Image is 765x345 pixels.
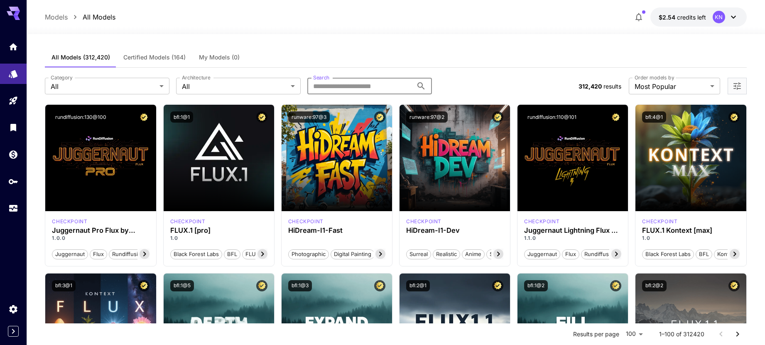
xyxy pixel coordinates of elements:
button: Expand sidebar [8,326,19,337]
span: juggernaut [52,250,88,259]
label: Search [313,74,329,81]
button: bfl:2@1 [406,280,430,291]
div: Juggernaut Pro Flux by RunDiffusion [52,227,149,234]
span: FLUX.1 [pro] [243,250,280,259]
a: All Models [83,12,115,22]
span: Black Forest Labs [642,250,694,259]
button: Stylized [486,249,513,259]
button: Kontext [714,249,740,259]
nav: breadcrumb [45,12,115,22]
button: Certified Model – Vetted for best performance and includes a commercial license. [138,280,150,291]
div: Settings [8,304,18,314]
p: checkpoint [170,218,206,225]
div: API Keys [8,176,18,187]
div: Wallet [8,149,18,160]
button: Certified Model – Vetted for best performance and includes a commercial license. [610,280,621,291]
span: Photographic [289,250,329,259]
button: Black Forest Labs [170,249,222,259]
h3: FLUX.1 [pro] [170,227,267,234]
span: Kontext [714,250,740,259]
button: Anime [462,249,485,259]
button: bfl:1@3 [288,280,312,291]
button: Certified Model – Vetted for best performance and includes a commercial license. [728,111,740,123]
button: Certified Model – Vetted for best performance and includes a commercial license. [492,111,503,123]
span: My Models (0) [199,54,240,61]
button: FLUX.1 [pro] [242,249,281,259]
span: juggernaut [525,250,560,259]
button: runware:97@2 [406,111,448,123]
div: HiDream Dev [406,218,441,225]
button: BFL [696,249,712,259]
button: rundiffusion:130@100 [52,111,110,123]
div: HiDream Fast [288,218,324,225]
p: 1.1.0 [524,234,621,242]
button: $2.54393KN [650,7,747,27]
span: flux [90,250,107,259]
div: FLUX.1 D [52,218,87,225]
button: Certified Model – Vetted for best performance and includes a commercial license. [256,280,267,291]
div: Models [8,66,18,76]
h3: Juggernaut Lightning Flux by RunDiffusion [524,227,621,234]
button: rundiffusion [581,249,620,259]
span: Most Popular [635,81,707,91]
span: Digital Painting [331,250,374,259]
button: bfl:2@2 [642,280,667,291]
button: Photographic [288,249,329,259]
button: bfl:1@5 [170,280,194,291]
p: 1.0 [642,234,739,242]
button: Open more filters [732,81,742,91]
button: Certified Model – Vetted for best performance and includes a commercial license. [374,111,385,123]
div: KN [713,11,725,23]
button: flux [90,249,107,259]
span: Certified Models (164) [123,54,186,61]
button: juggernaut [52,249,88,259]
p: checkpoint [524,218,559,225]
h3: HiDream-I1-Dev [406,227,503,234]
div: FLUX.1 Kontext [max] [642,227,739,234]
span: All Models (312,420) [51,54,110,61]
span: rundiffusion [109,250,147,259]
h3: HiDream-I1-Fast [288,227,385,234]
button: Certified Model – Vetted for best performance and includes a commercial license. [610,111,621,123]
p: checkpoint [288,218,324,225]
button: Black Forest Labs [642,249,694,259]
button: Go to next page [729,326,746,343]
span: results [603,83,621,90]
a: Models [45,12,68,22]
div: FLUX.1 Kontext [max] [642,218,677,225]
button: Certified Model – Vetted for best performance and includes a commercial license. [138,111,150,123]
span: 312,420 [579,83,602,90]
p: checkpoint [642,218,677,225]
span: Realistic [433,250,460,259]
button: Surreal [406,249,431,259]
span: $2.54 [659,14,677,21]
span: BFL [224,250,240,259]
p: 1–100 of 312420 [659,330,704,338]
div: FLUX.1 D [524,218,559,225]
div: 100 [623,328,646,340]
div: $2.54393 [659,13,706,22]
button: juggernaut [524,249,560,259]
p: checkpoint [52,218,87,225]
span: Surreal [407,250,431,259]
button: Certified Model – Vetted for best performance and includes a commercial license. [728,280,740,291]
span: Stylized [487,250,512,259]
button: Digital Painting [331,249,375,259]
span: Anime [462,250,484,259]
p: 1.0.0 [52,234,149,242]
span: rundiffusion [581,250,620,259]
button: bfl:1@2 [524,280,548,291]
label: Architecture [182,74,210,81]
div: Library [8,122,18,133]
button: rundiffusion [109,249,148,259]
button: bfl:3@1 [52,280,76,291]
button: bfl:1@1 [170,111,193,123]
span: Black Forest Labs [171,250,222,259]
span: flux [562,250,579,259]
